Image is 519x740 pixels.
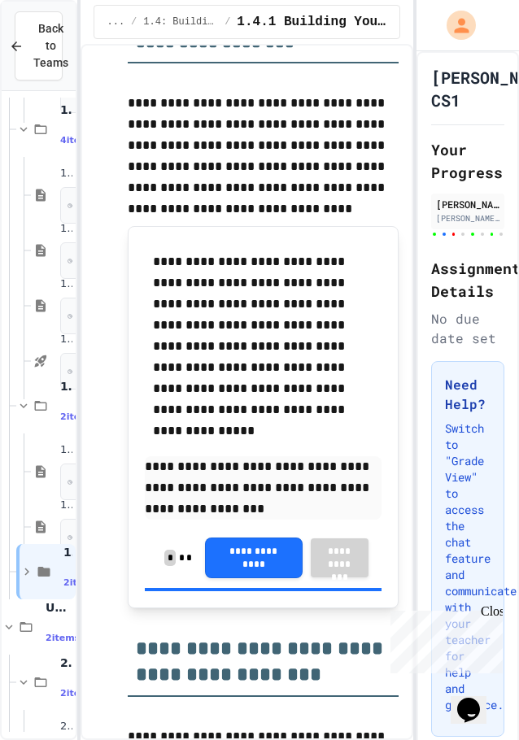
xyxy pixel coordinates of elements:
span: No time set [60,242,108,280]
div: Chat with us now!Close [7,7,112,103]
button: Back to Teams [15,11,63,81]
span: Back to Teams [33,20,68,72]
iframe: chat widget [451,675,503,724]
span: 1.2 Professional Communication [60,333,72,346]
span: 2 items [60,688,94,699]
span: No time set [60,519,108,556]
span: 2 items [63,577,98,588]
span: 1.3: Ethics in Computing [60,379,72,394]
span: 1.2: Professional Communication [60,102,72,117]
span: ... [107,15,125,28]
span: 1.4: Building an Online Presence [143,15,218,28]
span: 4 items [60,135,94,146]
span: 1.4: Building an Online Presence [63,545,72,559]
span: 2 items [46,633,80,643]
span: / [131,15,137,28]
span: 1.2.1 Professional Communication [60,167,72,181]
div: [PERSON_NAME] [436,197,499,211]
div: [PERSON_NAME][EMAIL_ADDRESS][DOMAIN_NAME] [436,212,499,224]
h2: Your Progress [431,138,504,184]
span: 1.3.1 Ethics in Computer Science [60,443,72,457]
span: 1.3.2 Review - Ethics in Computer Science [60,498,72,512]
span: 2.1: Foundations of Computational Thinking [60,655,72,670]
span: No time set [60,353,108,390]
h2: Assignment Details [431,257,504,303]
div: No due date set [431,309,504,348]
span: 2 items [60,411,94,422]
span: No time set [60,464,108,501]
span: No time set [60,187,108,224]
span: / [225,15,230,28]
p: Switch to "Grade View" to access the chat feature and communicate with your teacher for help and ... [445,420,491,713]
span: No time set [60,298,108,335]
span: Unit 2: Computational Thinking & Problem-Solving [46,600,72,615]
div: My Account [430,7,480,44]
span: 2.1.2 Review - Computational Thinking and Problem Solving [60,720,72,733]
span: 1.2.3 Professional Communication Challenge [60,277,72,291]
span: 1.2.2 Review - Professional Communication [60,222,72,236]
span: 1.4.1 Building Your Professional Online Presence [237,12,386,32]
h3: Need Help? [445,375,491,414]
iframe: chat widget [384,604,503,673]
